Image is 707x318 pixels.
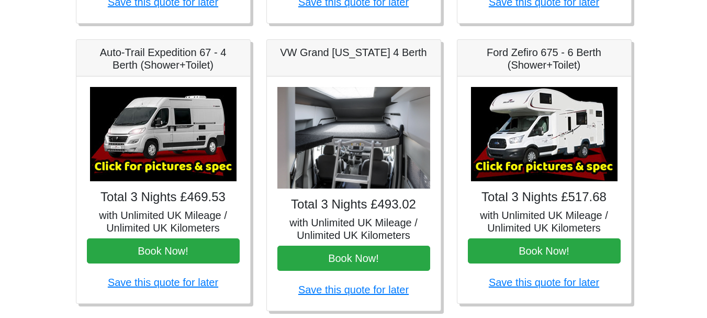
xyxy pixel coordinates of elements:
[471,87,618,181] img: Ford Zefiro 675 - 6 Berth (Shower+Toilet)
[468,190,621,205] h4: Total 3 Nights £517.68
[468,46,621,71] h5: Ford Zefiro 675 - 6 Berth (Shower+Toilet)
[108,277,218,288] a: Save this quote for later
[87,238,240,264] button: Book Now!
[87,190,240,205] h4: Total 3 Nights £469.53
[87,46,240,71] h5: Auto-Trail Expedition 67 - 4 Berth (Shower+Toilet)
[277,246,430,271] button: Book Now!
[277,216,430,242] h5: with Unlimited UK Mileage / Unlimited UK Kilometers
[489,277,599,288] a: Save this quote for later
[87,209,240,234] h5: with Unlimited UK Mileage / Unlimited UK Kilometers
[298,284,409,295] a: Save this quote for later
[277,87,430,189] img: VW Grand California 4 Berth
[468,238,621,264] button: Book Now!
[90,87,237,181] img: Auto-Trail Expedition 67 - 4 Berth (Shower+Toilet)
[468,209,621,234] h5: with Unlimited UK Mileage / Unlimited UK Kilometers
[277,197,430,212] h4: Total 3 Nights £493.02
[277,46,430,59] h5: VW Grand [US_STATE] 4 Berth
